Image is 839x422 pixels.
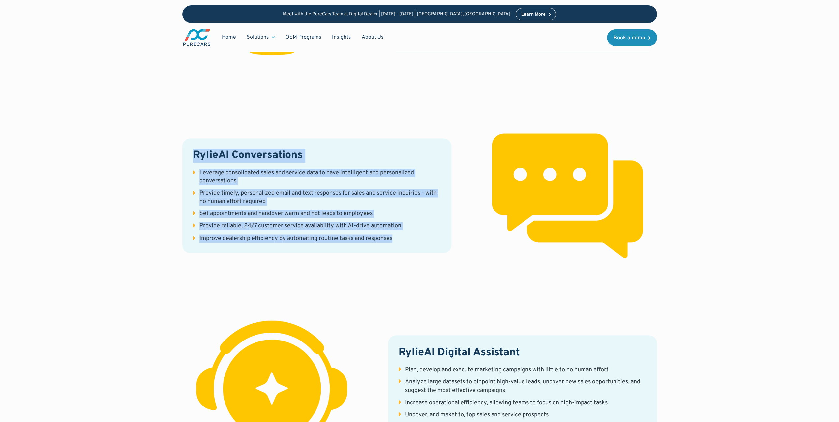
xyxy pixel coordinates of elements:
[356,31,389,44] a: About Us
[199,169,441,185] div: Leverage consolidated sales and service data to have intelligent and personalized conversations
[217,31,241,44] a: Home
[405,377,646,394] div: Analyze large datasets to pinpoint high-value leads, uncover new sales opportunities, and suggest...
[199,189,441,206] div: Provide timely, personalized email and text responses for sales and service inquiries - with no h...
[607,29,657,46] a: Book a demo
[327,31,356,44] a: Insights
[405,365,609,373] div: Plan, develop and execute marketing campaigns with little to no human effort
[283,12,510,17] p: Meet with the PureCars Team at Digital Dealer | [DATE] - [DATE] | [GEOGRAPHIC_DATA], [GEOGRAPHIC_...
[241,31,280,44] div: Solutions
[182,28,211,47] img: purecars logo
[182,28,211,47] a: main
[516,8,556,20] a: Learn More
[478,106,657,285] img: service inspection report illustration
[193,149,441,163] h3: RylieAI Conversations
[199,222,401,230] div: Provide reliable, 24/7 customer service availability with AI-drive automation
[247,34,269,41] div: Solutions
[399,346,646,360] h3: RylieAI Digital Assistant
[405,398,608,406] div: Increase operational efficiency, allowing teams to focus on high-impact tasks
[521,12,546,17] div: Learn More
[614,35,645,41] div: Book a demo
[199,210,373,218] div: Set appointments and handover warm and hot leads to employees
[199,234,392,243] div: Improve dealership efficiency by automating routine tasks and responses
[280,31,327,44] a: OEM Programs
[405,410,549,419] div: Uncover, and maket to, top sales and service prospects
